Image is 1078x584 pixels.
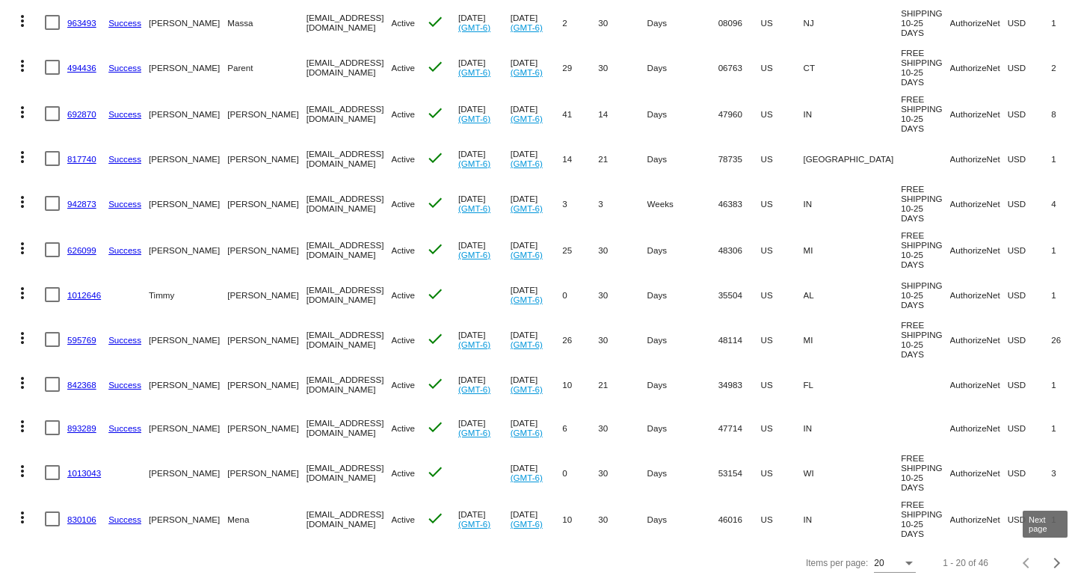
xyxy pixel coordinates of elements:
mat-cell: 30 [598,273,647,316]
mat-cell: [EMAIL_ADDRESS][DOMAIN_NAME] [307,496,392,542]
mat-cell: US [761,1,804,44]
mat-icon: more_vert [13,193,31,211]
a: 942873 [67,199,96,209]
span: Active [391,18,415,28]
mat-icon: more_vert [13,239,31,257]
mat-cell: IN [804,180,902,227]
mat-cell: Days [647,363,718,406]
mat-icon: more_vert [13,329,31,347]
mat-cell: [DATE] [511,406,563,449]
a: (GMT-6) [511,203,543,213]
mat-icon: more_vert [13,462,31,480]
mat-cell: Days [647,137,718,180]
mat-cell: 0 [562,273,598,316]
a: (GMT-6) [458,519,490,529]
mat-icon: more_vert [13,103,31,121]
mat-cell: [DATE] [511,44,563,90]
a: (GMT-6) [458,250,490,259]
mat-cell: 3 [562,180,598,227]
mat-cell: SHIPPING 10-25 DAYS [901,1,949,44]
mat-cell: Days [647,1,718,44]
a: Success [108,154,141,164]
a: 830106 [67,514,96,524]
a: 842368 [67,380,96,390]
mat-cell: 78735 [718,137,761,180]
mat-icon: more_vert [13,284,31,302]
mat-cell: US [761,363,804,406]
a: 1013043 [67,468,101,478]
a: (GMT-6) [511,519,543,529]
a: (GMT-6) [511,114,543,123]
mat-icon: check [426,509,444,527]
mat-icon: more_vert [13,12,31,30]
mat-cell: [DATE] [511,90,563,137]
a: Success [108,335,141,345]
span: Active [391,199,415,209]
mat-cell: WI [804,449,902,496]
a: 626099 [67,245,96,255]
mat-cell: [DATE] [511,316,563,363]
mat-cell: AuthorizeNet [950,1,1008,44]
mat-icon: check [426,463,444,481]
a: Success [108,199,141,209]
a: Success [108,423,141,433]
mat-cell: FREE SHIPPING 10-25 DAYS [901,496,949,542]
mat-cell: [DATE] [458,180,511,227]
mat-icon: check [426,330,444,348]
a: Success [108,63,141,73]
mat-icon: check [426,104,444,122]
a: (GMT-6) [458,384,490,394]
mat-cell: [PERSON_NAME] [227,227,306,273]
mat-cell: IN [804,496,902,542]
mat-cell: 30 [598,227,647,273]
mat-cell: AuthorizeNet [950,90,1008,137]
mat-cell: [PERSON_NAME] [149,406,227,449]
span: Active [391,514,415,524]
mat-cell: Days [647,227,718,273]
mat-cell: US [761,496,804,542]
mat-cell: [EMAIL_ADDRESS][DOMAIN_NAME] [307,227,392,273]
span: Active [391,423,415,433]
mat-cell: 10 [562,363,598,406]
mat-icon: check [426,418,444,436]
mat-cell: SHIPPING 10-25 DAYS [901,273,949,316]
mat-cell: [DATE] [458,496,511,542]
mat-cell: [PERSON_NAME] [149,363,227,406]
mat-cell: [DATE] [511,137,563,180]
mat-cell: [EMAIL_ADDRESS][DOMAIN_NAME] [307,406,392,449]
mat-cell: AuthorizeNet [950,316,1008,363]
mat-cell: FREE SHIPPING 10-25 DAYS [901,180,949,227]
mat-cell: AuthorizeNet [950,137,1008,180]
mat-cell: FREE SHIPPING 10-25 DAYS [901,44,949,90]
mat-cell: [PERSON_NAME] [227,363,306,406]
mat-cell: [DATE] [511,273,563,316]
mat-cell: [DATE] [458,44,511,90]
span: Active [391,335,415,345]
mat-cell: AuthorizeNet [950,449,1008,496]
mat-cell: Days [647,449,718,496]
mat-cell: [PERSON_NAME] [149,316,227,363]
a: (GMT-6) [458,428,490,437]
span: Active [391,380,415,390]
a: (GMT-6) [511,22,543,32]
a: (GMT-6) [458,339,490,349]
mat-cell: IN [804,90,902,137]
mat-cell: US [761,449,804,496]
mat-icon: check [426,375,444,393]
mat-cell: [EMAIL_ADDRESS][DOMAIN_NAME] [307,90,392,137]
a: Success [108,18,141,28]
mat-cell: US [761,180,804,227]
mat-cell: [PERSON_NAME] [227,449,306,496]
mat-cell: FREE SHIPPING 10-25 DAYS [901,227,949,273]
a: (GMT-6) [511,295,543,304]
mat-cell: [EMAIL_ADDRESS][DOMAIN_NAME] [307,180,392,227]
a: Success [108,380,141,390]
a: 494436 [67,63,96,73]
mat-cell: [EMAIL_ADDRESS][DOMAIN_NAME] [307,137,392,180]
mat-cell: USD [1008,227,1052,273]
mat-cell: 30 [598,1,647,44]
mat-cell: [DATE] [511,227,563,273]
mat-cell: [PERSON_NAME] [227,406,306,449]
mat-cell: USD [1008,406,1052,449]
mat-cell: [EMAIL_ADDRESS][DOMAIN_NAME] [307,273,392,316]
